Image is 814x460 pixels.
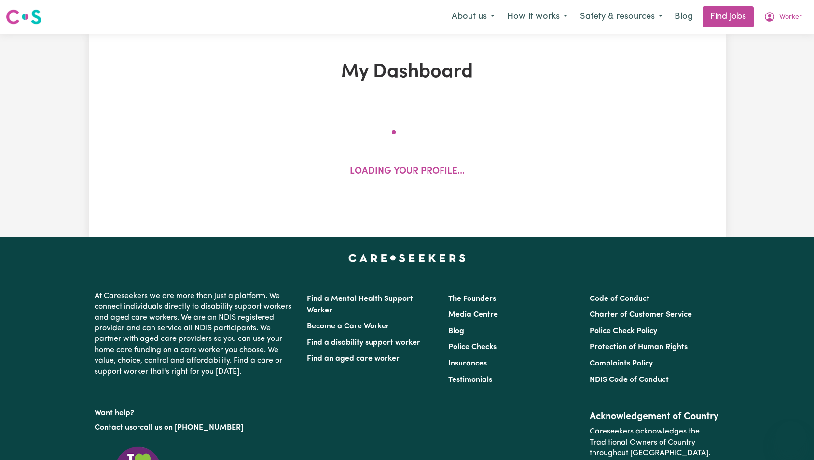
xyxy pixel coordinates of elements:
[590,327,657,335] a: Police Check Policy
[574,7,669,27] button: Safety & resources
[590,376,669,384] a: NDIS Code of Conduct
[201,61,614,84] h1: My Dashboard
[95,419,295,437] p: or
[350,165,465,179] p: Loading your profile...
[590,295,649,303] a: Code of Conduct
[779,12,802,23] span: Worker
[448,343,497,351] a: Police Checks
[448,376,492,384] a: Testimonials
[775,421,806,452] iframe: Button to launch messaging window
[590,411,719,422] h2: Acknowledgement of Country
[445,7,501,27] button: About us
[307,295,413,314] a: Find a Mental Health Support Worker
[501,7,574,27] button: How it works
[590,360,653,367] a: Complaints Policy
[669,6,699,27] a: Blog
[590,343,688,351] a: Protection of Human Rights
[703,6,754,27] a: Find jobs
[758,7,808,27] button: My Account
[6,6,41,28] a: Careseekers logo
[448,360,487,367] a: Insurances
[6,8,41,26] img: Careseekers logo
[95,404,295,419] p: Want help?
[95,424,133,432] a: Contact us
[348,254,466,262] a: Careseekers home page
[307,339,420,347] a: Find a disability support worker
[140,424,243,432] a: call us on [PHONE_NUMBER]
[307,323,389,330] a: Become a Care Worker
[307,355,400,363] a: Find an aged care worker
[448,295,496,303] a: The Founders
[448,311,498,319] a: Media Centre
[590,311,692,319] a: Charter of Customer Service
[448,327,464,335] a: Blog
[95,287,295,381] p: At Careseekers we are more than just a platform. We connect individuals directly to disability su...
